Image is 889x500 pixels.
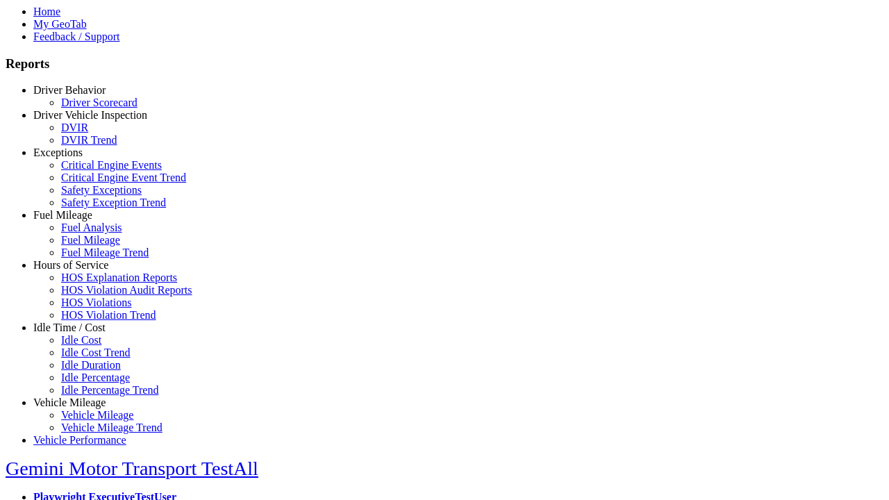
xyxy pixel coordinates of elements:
a: Vehicle Performance [33,434,126,446]
a: Hours of Service [33,259,108,271]
a: DVIR [61,122,88,133]
a: Idle Cost [61,334,101,346]
h3: Reports [6,56,883,72]
a: DVIR Trend [61,134,117,146]
a: Exceptions [33,147,83,158]
a: Fuel Mileage [61,234,120,246]
a: Critical Engine Events [61,159,162,171]
a: HOS Violations [61,297,131,308]
a: Vehicle Mileage Trend [61,422,163,433]
a: Feedback / Support [33,31,119,42]
a: Idle Time / Cost [33,322,106,333]
a: Safety Exception Trend [61,197,166,208]
a: My GeoTab [33,18,87,30]
a: Safety Exceptions [61,184,142,196]
a: Driver Scorecard [61,97,138,108]
a: Idle Cost Trend [61,347,131,358]
a: Gemini Motor Transport TestAll [6,458,258,479]
a: Vehicle Mileage [33,397,106,408]
a: Fuel Mileage Trend [61,247,149,258]
a: Fuel Analysis [61,222,122,233]
a: Idle Duration [61,359,121,371]
a: HOS Explanation Reports [61,272,177,283]
a: Driver Vehicle Inspection [33,109,147,121]
a: Vehicle Mileage [61,409,133,421]
a: Critical Engine Event Trend [61,172,186,183]
a: Idle Percentage Trend [61,384,158,396]
a: Idle Percentage [61,372,130,383]
a: Home [33,6,60,17]
a: HOS Violation Trend [61,309,156,321]
a: Fuel Mileage [33,209,92,221]
a: Driver Behavior [33,84,106,96]
a: HOS Violation Audit Reports [61,284,192,296]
